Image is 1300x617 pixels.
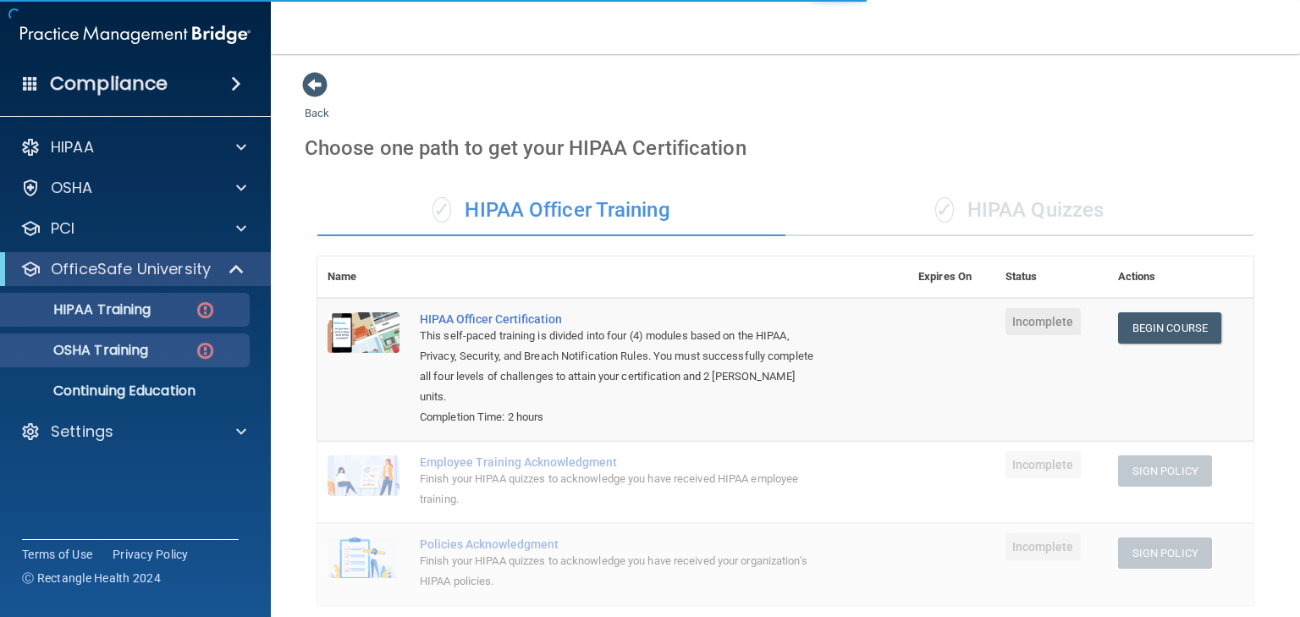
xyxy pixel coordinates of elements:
a: Privacy Policy [113,546,189,563]
a: Begin Course [1118,312,1221,344]
p: PCI [51,218,74,239]
span: Incomplete [1005,533,1081,560]
span: ✓ [935,197,954,223]
div: Employee Training Acknowledgment [420,455,824,469]
th: Expires On [908,256,995,298]
a: OfficeSafe University [20,259,245,279]
a: HIPAA Officer Certification [420,312,824,326]
a: Settings [20,421,246,442]
a: Terms of Use [22,546,92,563]
h4: Compliance [50,72,168,96]
span: Incomplete [1005,308,1081,335]
a: OSHA [20,178,246,198]
span: Incomplete [1005,451,1081,478]
span: ✓ [432,197,451,223]
p: HIPAA Training [11,301,151,318]
p: OSHA [51,178,93,198]
div: Policies Acknowledgment [420,537,824,551]
p: Continuing Education [11,383,242,399]
div: Choose one path to get your HIPAA Certification [305,124,1266,173]
img: PMB logo [20,18,251,52]
img: danger-circle.6113f641.png [195,340,216,361]
th: Name [317,256,410,298]
a: PCI [20,218,246,239]
div: Finish your HIPAA quizzes to acknowledge you have received your organization’s HIPAA policies. [420,551,824,592]
div: HIPAA Officer Training [317,185,785,236]
a: Back [305,86,329,119]
span: Ⓒ Rectangle Health 2024 [22,570,161,587]
button: Sign Policy [1118,537,1212,569]
button: Sign Policy [1118,455,1212,487]
p: HIPAA [51,137,94,157]
a: HIPAA [20,137,246,157]
p: OSHA Training [11,342,148,359]
div: Completion Time: 2 hours [420,407,824,427]
div: Finish your HIPAA quizzes to acknowledge you have received HIPAA employee training. [420,469,824,510]
p: Settings [51,421,113,442]
img: danger-circle.6113f641.png [195,300,216,321]
th: Actions [1108,256,1253,298]
div: HIPAA Quizzes [785,185,1253,236]
div: This self-paced training is divided into four (4) modules based on the HIPAA, Privacy, Security, ... [420,326,824,407]
p: OfficeSafe University [51,259,211,279]
th: Status [995,256,1108,298]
